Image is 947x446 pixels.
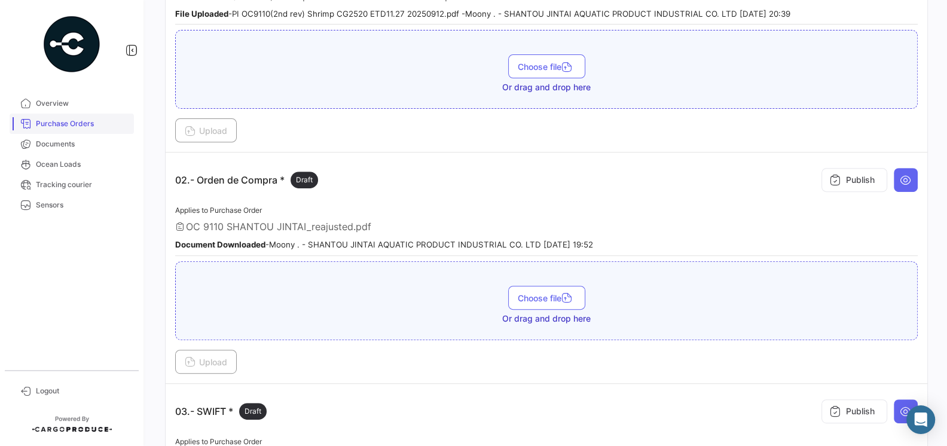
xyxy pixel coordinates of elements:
span: Documents [36,139,129,149]
p: 02.- Orden de Compra * [175,172,318,188]
span: Upload [185,126,227,136]
span: Choose file [518,62,576,72]
p: 03.- SWIFT * [175,403,267,420]
button: Choose file [508,54,585,78]
button: Upload [175,118,237,142]
span: Applies to Purchase Order [175,437,262,446]
button: Upload [175,350,237,374]
button: Publish [821,168,887,192]
img: powered-by.png [42,14,102,74]
span: Draft [296,175,313,185]
span: Sensors [36,200,129,210]
b: Document Downloaded [175,240,265,249]
small: - Moony . - SHANTOU JINTAI AQUATIC PRODUCT INDUSTRIAL CO. LTD [DATE] 19:52 [175,240,593,249]
a: Documents [10,134,134,154]
span: Logout [36,386,129,396]
span: Draft [245,406,261,417]
span: Choose file [518,293,576,303]
a: Overview [10,93,134,114]
span: Applies to Purchase Order [175,206,262,215]
small: - PI OC9110(2nd rev) Shrimp CG2520 ETD11.27 20250912.pdf - Moony . - SHANTOU JINTAI AQUATIC PRODU... [175,9,790,19]
button: Choose file [508,286,585,310]
span: Purchase Orders [36,118,129,129]
span: Tracking courier [36,179,129,190]
span: Or drag and drop here [502,313,591,325]
a: Purchase Orders [10,114,134,134]
span: OC 9110 SHANTOU JINTAI_reajusted.pdf [186,221,371,233]
span: Overview [36,98,129,109]
a: Tracking courier [10,175,134,195]
a: Sensors [10,195,134,215]
div: Abrir Intercom Messenger [906,405,935,434]
span: Or drag and drop here [502,81,591,93]
a: Ocean Loads [10,154,134,175]
button: Publish [821,399,887,423]
span: Ocean Loads [36,159,129,170]
span: Upload [185,357,227,367]
b: File Uploaded [175,9,228,19]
